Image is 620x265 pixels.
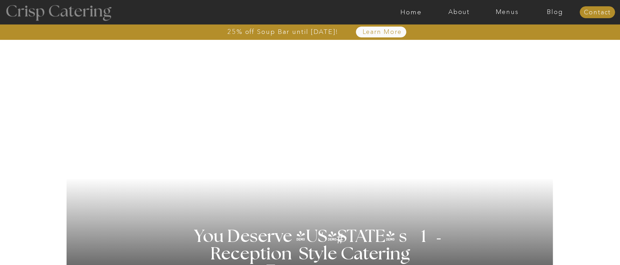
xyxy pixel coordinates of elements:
[321,232,361,252] h3: #
[531,9,579,16] a: Blog
[423,220,443,260] h3: '
[308,228,337,246] h3: '
[580,9,615,16] a: Contact
[346,29,418,36] a: Learn More
[435,9,483,16] a: About
[387,9,435,16] a: Home
[202,28,364,35] a: 25% off Soup Bar until [DATE]!
[483,9,531,16] a: Menus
